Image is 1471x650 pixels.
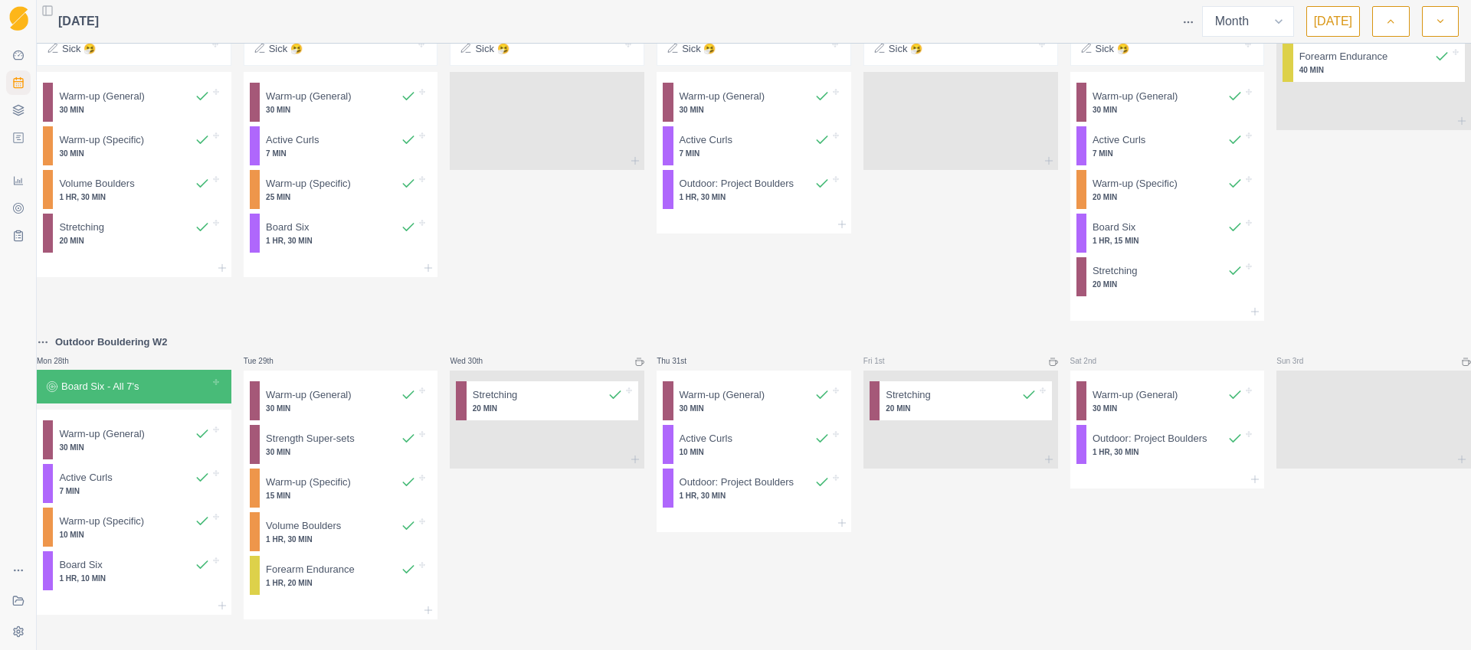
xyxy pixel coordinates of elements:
p: 30 MIN [59,442,209,453]
div: Outdoor: Project Boulders1 HR, 30 MIN [1076,425,1259,464]
p: Warm-up (Specific) [59,514,144,529]
p: Sick 🤧 [475,41,509,57]
p: Mon 28th [37,355,83,367]
p: Sick 🤧 [889,41,922,57]
div: Warm-up (Specific)20 MIN [1076,170,1259,209]
p: Active Curls [1093,132,1145,148]
p: 20 MIN [59,235,209,247]
div: Sick 🤧 [863,31,1058,67]
p: 7 MIN [680,148,830,159]
p: 1 HR, 30 MIN [1093,446,1243,458]
p: Tue 29th [244,355,290,367]
p: 1 HR, 30 MIN [680,490,830,501]
p: Strength Super-sets [266,431,355,446]
div: Active Curls7 MIN [663,126,845,165]
div: Sick 🤧 [657,31,851,67]
p: 30 MIN [680,403,830,414]
p: Warm-up (Specific) [266,176,351,191]
div: Stretching20 MIN [456,381,638,420]
p: 30 MIN [266,403,416,414]
p: Warm-up (General) [1093,387,1178,403]
div: Active Curls7 MIN [250,126,432,165]
div: Forearm Endurance40 MIN [1283,43,1465,82]
div: Sick 🤧 [244,31,438,67]
div: Warm-up (General)30 MIN [663,83,845,122]
div: Warm-up (General)30 MIN [1076,83,1259,122]
div: Active Curls7 MIN [43,464,225,503]
p: Warm-up (General) [59,89,144,104]
p: 30 MIN [1093,104,1243,116]
p: Warm-up (General) [266,387,351,403]
p: 7 MIN [59,485,209,497]
p: Sick 🤧 [1096,41,1129,57]
div: Warm-up (General)30 MIN [43,420,225,459]
p: Warm-up (General) [266,89,351,104]
p: 10 MIN [680,446,830,458]
p: Stretching [59,220,104,235]
p: Sick 🤧 [62,41,96,57]
p: Board Six [1093,220,1135,235]
p: Board Six - All 7's [61,379,139,394]
p: 15 MIN [266,490,416,501]
p: Forearm Endurance [266,562,355,577]
p: Sick 🤧 [269,41,303,57]
p: Board Six [266,220,309,235]
div: Board Six1 HR, 30 MIN [250,214,432,253]
div: Stretching20 MIN [1076,257,1259,296]
div: Sick 🤧 [1070,31,1265,67]
p: Outdoor: Project Boulders [680,475,794,490]
img: Logo [9,6,28,31]
p: 1 HR, 30 MIN [266,534,416,545]
p: 1 HR, 30 MIN [266,235,416,247]
div: Stretching20 MIN [43,214,225,253]
p: Volume Boulders [266,518,341,534]
div: Outdoor: Project Boulders1 HR, 30 MIN [663,469,845,508]
p: 30 MIN [59,104,209,116]
div: Strength Super-sets30 MIN [250,425,432,464]
p: Active Curls [59,470,112,485]
p: Stretching [473,387,518,403]
div: Outdoor: Project Boulders1 HR, 30 MIN [663,170,845,209]
p: 1 HR, 30 MIN [59,191,209,203]
p: 7 MIN [266,148,416,159]
p: 30 MIN [266,104,416,116]
p: 20 MIN [886,403,1036,414]
p: 10 MIN [59,529,209,541]
p: Thu 31st [657,355,703,367]
div: Board Six1 HR, 15 MIN [1076,214,1259,253]
p: Sick 🤧 [682,41,716,57]
div: Warm-up (Specific)30 MIN [43,126,225,165]
p: Stretching [886,387,931,403]
p: 30 MIN [1093,403,1243,414]
p: 1 HR, 30 MIN [680,191,830,203]
p: Warm-up (General) [680,89,765,104]
div: Volume Boulders1 HR, 30 MIN [250,512,432,551]
div: Warm-up (General)30 MIN [43,83,225,122]
button: Settings [6,619,31,644]
p: 20 MIN [1093,191,1243,203]
p: Volume Boulders [59,176,134,191]
p: 20 MIN [1093,279,1243,290]
p: Active Curls [266,132,319,148]
p: Warm-up (Specific) [59,132,144,148]
div: Warm-up (General)30 MIN [250,381,432,420]
p: Forearm Endurance [1299,49,1388,64]
p: Warm-up (General) [680,387,765,403]
div: Sick 🤧 [37,31,231,67]
div: Warm-up (General)30 MIN [663,381,845,420]
p: 1 HR, 15 MIN [1093,235,1243,247]
p: 7 MIN [1093,148,1243,159]
p: Wed 30th [450,355,496,367]
p: Board Six [59,557,102,573]
p: Warm-up (Specific) [1093,176,1178,191]
p: Outdoor: Project Boulders [680,176,794,191]
div: Stretching20 MIN [870,381,1052,420]
p: 30 MIN [266,446,416,458]
div: Active Curls7 MIN [1076,126,1259,165]
p: Active Curls [680,132,732,148]
p: 30 MIN [59,148,209,159]
div: Active Curls10 MIN [663,425,845,464]
p: 1 HR, 10 MIN [59,573,209,584]
p: 30 MIN [680,104,830,116]
div: Warm-up (Specific)25 MIN [250,170,432,209]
